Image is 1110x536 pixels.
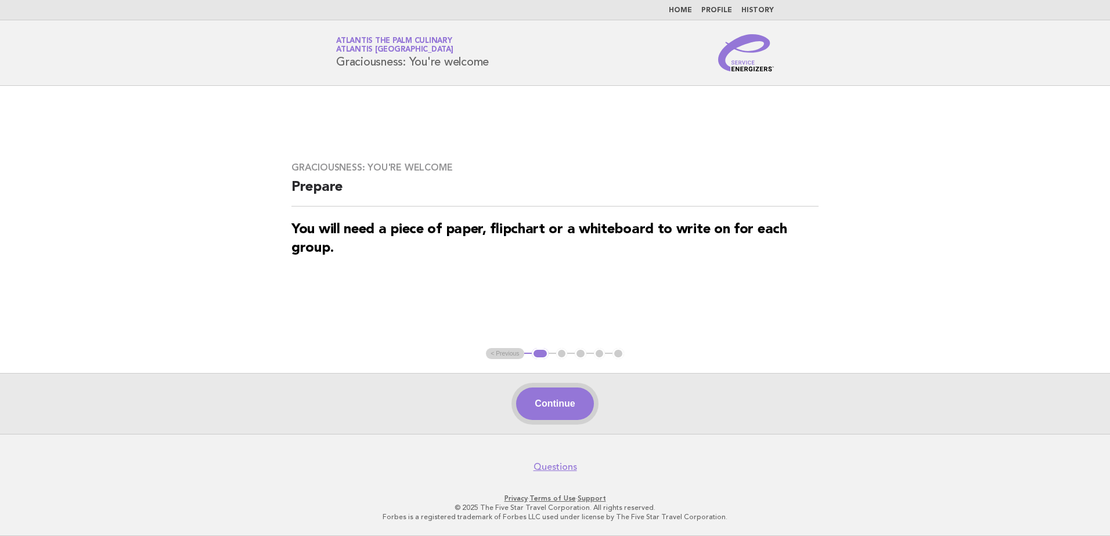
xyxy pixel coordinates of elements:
[200,503,910,512] p: © 2025 The Five Star Travel Corporation. All rights reserved.
[336,37,453,53] a: Atlantis The Palm CulinaryAtlantis [GEOGRAPHIC_DATA]
[336,46,453,54] span: Atlantis [GEOGRAPHIC_DATA]
[532,348,549,360] button: 1
[291,162,819,173] h3: Graciousness: You're welcome
[529,494,576,502] a: Terms of Use
[534,461,577,473] a: Questions
[741,7,774,14] a: History
[336,38,489,68] h1: Graciousness: You're welcome
[200,494,910,503] p: · ·
[291,223,787,255] strong: You will need a piece of paper, flipchart or a whiteboard to write on for each group.
[701,7,732,14] a: Profile
[718,34,774,71] img: Service Energizers
[669,7,692,14] a: Home
[504,494,528,502] a: Privacy
[516,387,593,420] button: Continue
[578,494,606,502] a: Support
[291,178,819,207] h2: Prepare
[200,512,910,521] p: Forbes is a registered trademark of Forbes LLC used under license by The Five Star Travel Corpora...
